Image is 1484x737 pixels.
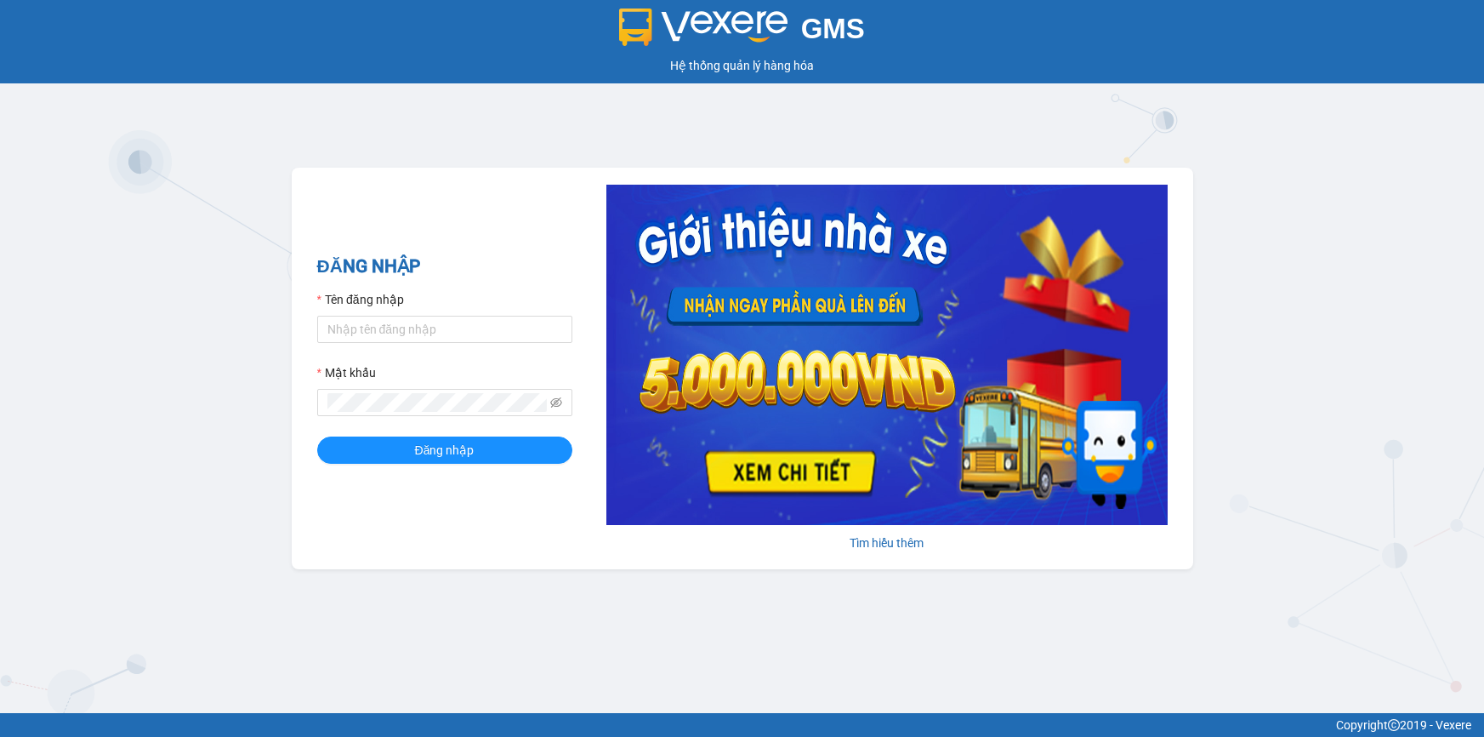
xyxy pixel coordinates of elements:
span: GMS [801,13,865,44]
label: Tên đăng nhập [317,290,404,309]
input: Tên đăng nhập [317,316,572,343]
input: Mật khẩu [327,393,547,412]
img: banner-0 [606,185,1168,525]
label: Mật khẩu [317,363,376,382]
span: copyright [1388,719,1400,731]
div: Copyright 2019 - Vexere [13,716,1471,734]
span: eye-invisible [550,397,562,408]
button: Đăng nhập [317,437,572,464]
div: Hệ thống quản lý hàng hóa [4,56,1480,75]
div: Tìm hiểu thêm [606,534,1168,552]
span: Đăng nhập [415,441,475,460]
h2: ĐĂNG NHẬP [317,253,572,281]
img: logo 2 [619,9,787,46]
a: GMS [619,26,865,39]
